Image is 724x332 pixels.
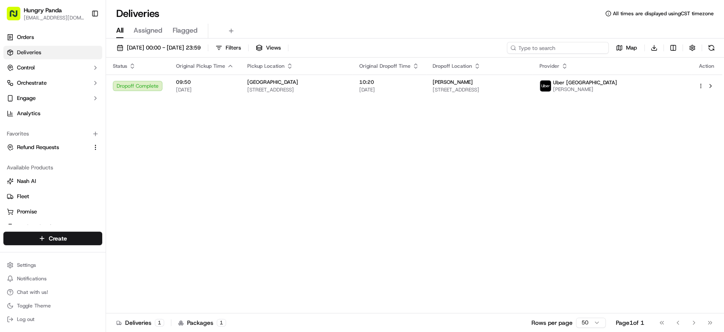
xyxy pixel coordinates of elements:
[17,223,58,231] span: Product Catalog
[116,7,159,20] h1: Deliveries
[3,286,102,298] button: Chat with us!
[252,42,285,54] button: Views
[226,44,241,52] span: Filters
[616,318,644,327] div: Page 1 of 1
[3,91,102,105] button: Engage
[553,79,617,86] span: Uber [GEOGRAPHIC_DATA]
[3,141,102,154] button: Refund Requests
[433,63,472,69] span: Dropoff Location
[33,131,53,138] span: 9月17日
[176,63,225,69] span: Original Pickup Time
[17,208,37,216] span: Promise
[8,146,22,160] img: Asif Zaman Khan
[3,76,102,90] button: Orchestrate
[705,42,717,54] button: Refresh
[17,64,35,72] span: Control
[7,144,89,151] a: Refund Requests
[17,189,65,198] span: Knowledge Base
[24,6,62,14] button: Hungry Panda
[8,8,25,25] img: Nash
[217,319,226,326] div: 1
[7,223,99,231] a: Product Catalog
[17,275,47,282] span: Notifications
[68,186,140,201] a: 💻API Documentation
[359,63,411,69] span: Original Dropoff Time
[3,161,102,174] div: Available Products
[17,33,34,41] span: Orders
[176,86,234,93] span: [DATE]
[144,83,154,94] button: Start new chat
[3,220,102,234] button: Product Catalog
[38,81,139,89] div: Start new chat
[176,79,234,86] span: 09:50
[17,316,34,323] span: Log out
[266,44,281,52] span: Views
[28,131,31,138] span: •
[17,94,36,102] span: Engage
[7,193,99,200] a: Fleet
[359,86,419,93] span: [DATE]
[3,300,102,312] button: Toggle Theme
[72,190,78,197] div: 💻
[3,127,102,141] div: Favorites
[127,44,201,52] span: [DATE] 00:00 - [DATE] 23:59
[3,46,102,59] a: Deliveries
[116,25,123,36] span: All
[613,10,714,17] span: All times are displayed using CST timezone
[17,302,51,309] span: Toggle Theme
[247,86,346,93] span: [STREET_ADDRESS]
[212,42,245,54] button: Filters
[3,3,88,24] button: Hungry Panda[EMAIL_ADDRESS][DOMAIN_NAME]
[17,193,29,200] span: Fleet
[3,61,102,75] button: Control
[17,155,24,161] img: 1736555255976-a54dd68f-1ca7-489b-9aae-adbdc363a1c4
[8,34,154,47] p: Welcome 👋
[3,107,102,120] a: Analytics
[17,177,36,185] span: Nash AI
[3,259,102,271] button: Settings
[80,189,136,198] span: API Documentation
[540,80,551,91] img: uber-new-logo.jpeg
[3,205,102,219] button: Promise
[17,144,59,151] span: Refund Requests
[7,208,99,216] a: Promise
[5,186,68,201] a: 📗Knowledge Base
[18,81,33,96] img: 8016278978528_b943e370aa5ada12b00a_72.png
[3,30,102,44] a: Orders
[26,154,69,161] span: [PERSON_NAME]
[3,313,102,325] button: Log out
[3,273,102,285] button: Notifications
[131,108,154,119] button: See all
[116,318,164,327] div: Deliveries
[433,79,473,86] span: [PERSON_NAME]
[155,319,164,326] div: 1
[24,14,84,21] button: [EMAIL_ADDRESS][DOMAIN_NAME]
[173,25,198,36] span: Flagged
[3,174,102,188] button: Nash AI
[17,79,47,87] span: Orchestrate
[70,154,73,161] span: •
[698,63,716,69] div: Action
[17,289,48,296] span: Chat with us!
[8,110,57,117] div: Past conversations
[359,79,419,86] span: 10:20
[75,154,95,161] span: 8月27日
[22,55,153,64] input: Got a question? Start typing here...
[553,86,617,93] span: [PERSON_NAME]
[3,232,102,245] button: Create
[38,89,117,96] div: We're available if you need us!
[17,49,41,56] span: Deliveries
[7,177,99,185] a: Nash AI
[17,110,40,117] span: Analytics
[8,81,24,96] img: 1736555255976-a54dd68f-1ca7-489b-9aae-adbdc363a1c4
[612,42,641,54] button: Map
[433,86,526,93] span: [STREET_ADDRESS]
[8,190,15,197] div: 📗
[540,63,559,69] span: Provider
[507,42,609,54] input: Type to search
[626,44,637,52] span: Map
[3,190,102,203] button: Fleet
[60,210,103,216] a: Powered byPylon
